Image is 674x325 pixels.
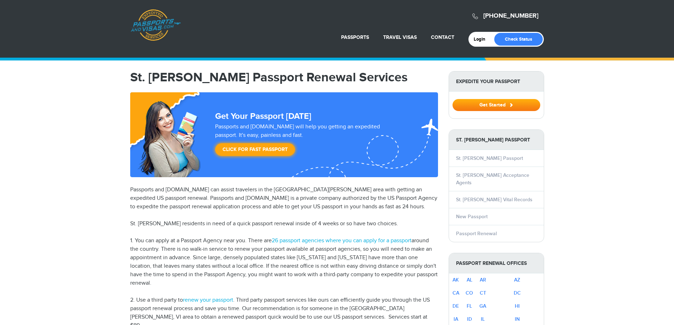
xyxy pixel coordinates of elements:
h1: St. [PERSON_NAME] Passport Renewal Services [130,71,438,84]
a: DC [514,290,521,296]
a: St. [PERSON_NAME] Vital Records [456,197,532,203]
p: Passports and [DOMAIN_NAME] can assist travelers in the [GEOGRAPHIC_DATA][PERSON_NAME] area with ... [130,186,438,211]
a: New Passport [456,214,488,220]
a: ID [467,316,472,322]
a: CA [453,290,459,296]
a: AR [480,277,486,283]
a: IA [454,316,458,322]
a: Get Started [453,102,540,108]
a: Check Status [494,33,543,46]
button: Get Started [453,99,540,111]
strong: Expedite Your Passport [449,71,544,92]
a: Click for Fast Passport [215,143,295,156]
a: St. [PERSON_NAME] Acceptance Agents [456,172,529,186]
a: IL [481,316,485,322]
a: Passports [341,34,369,40]
a: AZ [514,277,520,283]
a: St. [PERSON_NAME] Passport [456,155,523,161]
strong: St. [PERSON_NAME] Passport [449,130,544,150]
a: CT [480,290,486,296]
a: Passport Renewal [456,231,497,237]
a: AK [453,277,459,283]
p: St. [PERSON_NAME] residents in need of a quick passport renewal inside of 4 weeks or so have two ... [130,220,438,228]
strong: Get Your Passport [DATE] [215,111,311,121]
a: Passports & [DOMAIN_NAME] [131,9,181,41]
a: [PHONE_NUMBER] [483,12,538,20]
a: Travel Visas [383,34,417,40]
a: HI [515,303,520,309]
a: CO [466,290,473,296]
a: IN [515,316,520,322]
strong: Passport Renewal Offices [449,253,544,273]
p: 1. You can apply at a Passport Agency near you. There are around the country. There is no walk-in... [130,237,438,288]
a: renew your passport [183,297,233,303]
a: GA [479,303,486,309]
a: AL [467,277,472,283]
a: DE [453,303,459,309]
div: Passports and [DOMAIN_NAME] will help you getting an expedited passport. It's easy, painless and ... [212,123,405,159]
a: Contact [431,34,454,40]
a: Login [474,36,490,42]
a: FL [467,303,472,309]
a: 26 passport agencies where you can apply for a passport [272,237,411,244]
